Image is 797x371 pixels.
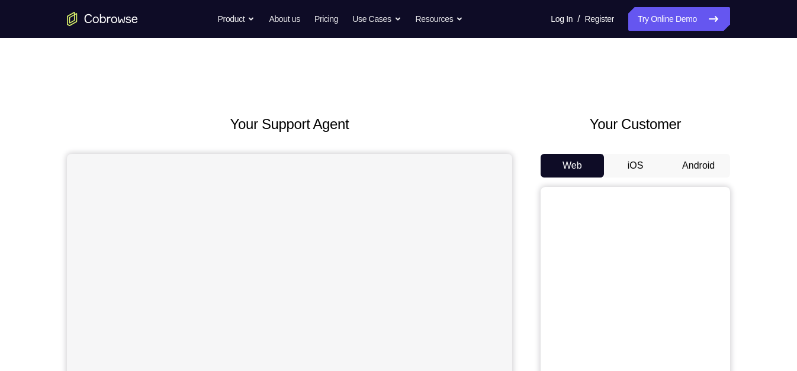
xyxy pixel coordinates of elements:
[314,7,338,31] a: Pricing
[416,7,464,31] button: Resources
[67,114,512,135] h2: Your Support Agent
[551,7,573,31] a: Log In
[667,154,730,178] button: Android
[628,7,730,31] a: Try Online Demo
[67,12,138,26] a: Go to the home page
[352,7,401,31] button: Use Cases
[541,154,604,178] button: Web
[269,7,300,31] a: About us
[604,154,667,178] button: iOS
[218,7,255,31] button: Product
[541,114,730,135] h2: Your Customer
[577,12,580,26] span: /
[585,7,614,31] a: Register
